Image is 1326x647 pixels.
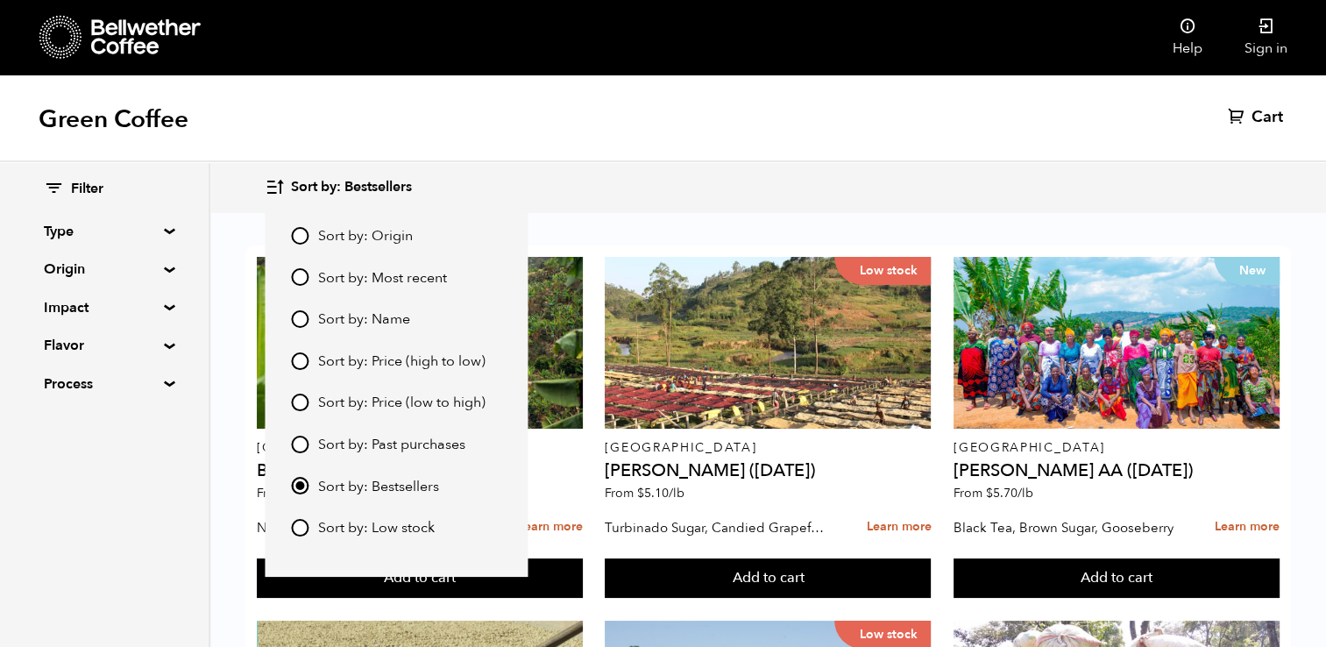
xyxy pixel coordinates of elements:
[954,462,1280,480] h4: [PERSON_NAME] AA ([DATE])
[318,394,486,413] span: Sort by: Price (low to high)
[518,508,583,546] a: Learn more
[637,485,684,501] bdi: 5.10
[318,227,413,246] span: Sort by: Origin
[834,257,931,285] p: Low stock
[1252,107,1283,128] span: Cart
[605,558,931,599] button: Add to cart
[1018,485,1033,501] span: /lb
[265,167,412,208] button: Sort by: Bestsellers
[44,259,165,280] summary: Origin
[291,519,308,537] input: Sort by: Low stock
[605,257,931,429] a: Low stock
[291,436,308,453] input: Sort by: Past purchases
[954,257,1280,429] a: New
[605,462,931,480] h4: [PERSON_NAME] ([DATE])
[291,227,308,245] input: Sort by: Origin
[986,485,993,501] span: $
[637,485,644,501] span: $
[318,436,465,455] span: Sort by: Past purchases
[44,373,165,395] summary: Process
[291,394,308,411] input: Sort by: Price (low to high)
[44,297,165,318] summary: Impact
[605,515,826,541] p: Turbinado Sugar, Candied Grapefruit, Spiced Plum
[605,485,684,501] span: From
[954,442,1280,454] p: [GEOGRAPHIC_DATA]
[318,519,435,538] span: Sort by: Low stock
[291,178,412,197] span: Sort by: Bestsellers
[318,269,447,288] span: Sort by: Most recent
[954,558,1280,599] button: Add to cart
[605,442,931,454] p: [GEOGRAPHIC_DATA]
[71,180,103,199] span: Filter
[257,462,583,480] h4: Bochica ([DATE])
[318,352,486,372] span: Sort by: Price (high to low)
[986,485,1033,501] bdi: 5.70
[257,485,337,501] span: From
[257,442,583,454] p: [GEOGRAPHIC_DATA]
[44,335,165,356] summary: Flavor
[291,477,308,494] input: Sort by: Bestsellers
[954,485,1033,501] span: From
[318,478,439,497] span: Sort by: Bestsellers
[44,221,165,242] summary: Type
[257,558,583,599] button: Add to cart
[291,268,308,286] input: Sort by: Most recent
[1215,508,1280,546] a: Learn more
[1228,107,1287,128] a: Cart
[291,310,308,328] input: Sort by: Name
[669,485,684,501] span: /lb
[257,515,479,541] p: Nectarine, Chocolate Truffle, Brown Sugar
[954,515,1175,541] p: Black Tea, Brown Sugar, Gooseberry
[318,310,410,330] span: Sort by: Name
[1214,257,1280,285] p: New
[39,103,188,135] h1: Green Coffee
[866,508,931,546] a: Learn more
[291,352,308,370] input: Sort by: Price (high to low)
